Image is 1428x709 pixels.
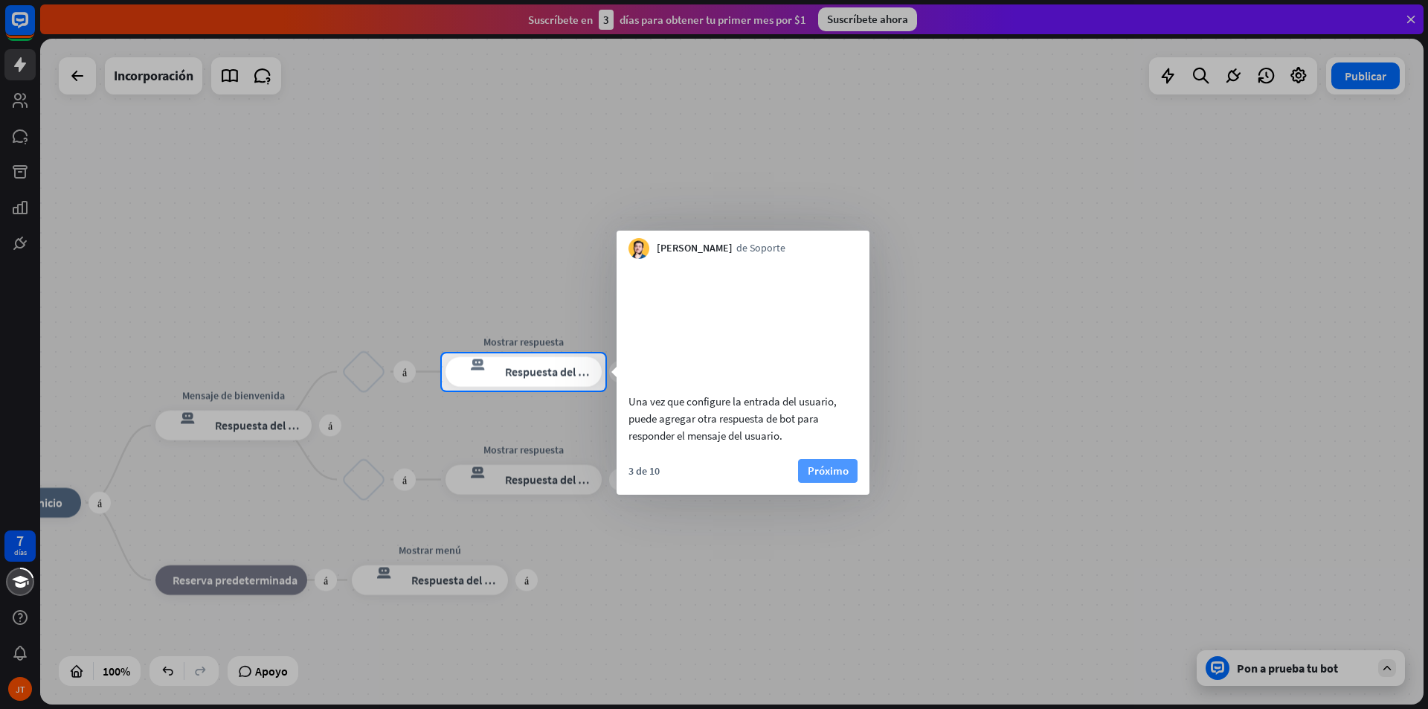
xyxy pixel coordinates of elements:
font: [PERSON_NAME] [657,241,733,254]
font: respuesta del bot de bloqueo [455,357,492,372]
font: 3 de 10 [628,464,660,478]
font: Próximo [808,463,849,478]
font: Respuesta del bot [505,365,596,379]
font: de Soporte [736,241,785,254]
font: Una vez que configure la entrada del usuario, puede agregar otra respuesta de bot para responder ... [628,394,837,443]
button: Próximo [798,459,858,483]
button: Abrir el widget de chat LiveChat [12,6,57,51]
